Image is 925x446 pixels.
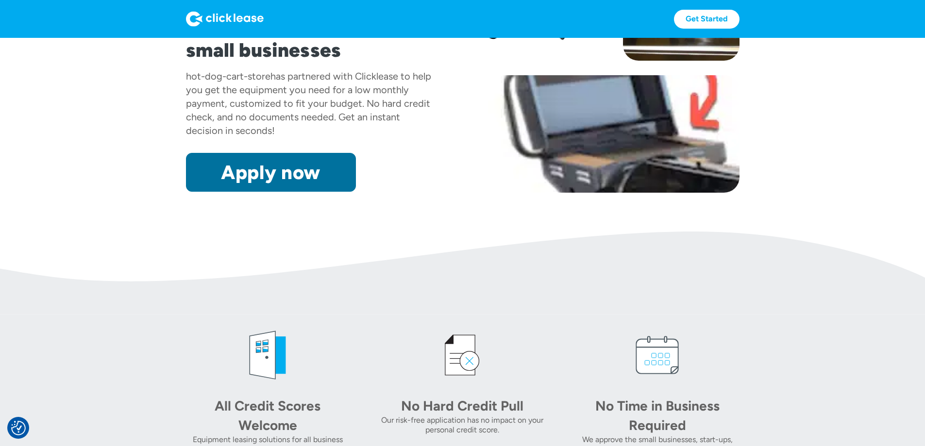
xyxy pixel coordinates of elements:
h1: Equipment leasing for small businesses [186,15,437,62]
div: hot-dog-cart-store [186,70,270,82]
img: Revisit consent button [11,421,26,435]
img: calendar icon [628,326,687,384]
div: All Credit Scores Welcome [200,396,336,435]
img: welcome icon [238,326,297,384]
div: has partnered with Clicklease to help you get the equipment you need for a low monthly payment, c... [186,70,431,136]
img: credit icon [433,326,491,384]
div: Our risk-free application has no impact on your personal credit score. [381,415,544,435]
div: No Time in Business Required [589,396,725,435]
a: Apply now [186,153,356,192]
img: Logo [186,11,264,27]
a: Get Started [674,10,740,29]
button: Consent Preferences [11,421,26,435]
div: No Hard Credit Pull [394,396,530,415]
